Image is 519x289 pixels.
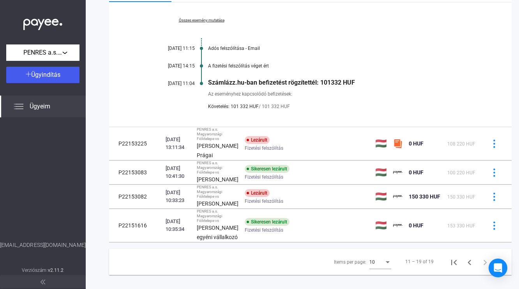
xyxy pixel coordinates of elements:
[148,46,195,51] div: [DATE] 11:15
[109,161,162,184] td: P22153083
[369,257,391,266] mat-select: Items per page:
[490,222,498,230] img: more-blue
[447,141,475,147] span: 108 220 HUF
[166,189,191,204] div: [DATE] 10:33:23
[31,71,60,78] span: Ügyindítás
[409,193,440,200] span: 150 330 HUF
[486,217,502,234] button: more-blue
[109,209,162,242] td: P22151616
[208,90,473,98] div: Az eseményhez kapcsolódó befizetések:
[148,18,255,23] a: Összes esemény mutatása
[490,193,498,201] img: more-blue
[208,46,473,51] div: Adós felszólítása - Email
[447,223,475,229] span: 153 330 HUF
[447,170,475,176] span: 100 220 HUF
[245,189,270,197] div: Lezárult
[393,168,402,177] img: payee-logo
[372,209,390,242] td: 🇭🇺
[490,140,498,148] img: more-blue
[197,161,238,175] div: PENRES a.s. Magyarországi Fióktelepe vs
[14,102,23,111] img: list.svg
[477,254,493,269] button: Next page
[486,164,502,181] button: more-blue
[197,200,238,207] strong: [PERSON_NAME]
[490,168,498,177] img: more-blue
[447,194,475,200] span: 150 330 HUF
[166,136,191,151] div: [DATE] 13:11:34
[48,268,64,273] strong: v2.11.2
[148,81,195,86] div: [DATE] 11:04
[197,209,238,223] div: PENRES a.s. Magyarországi Fióktelepe vs
[23,48,62,57] span: PENRES a.s. Magyarországi Fióktelepe
[30,102,50,111] span: Ügyeim
[245,165,290,173] div: Sikeresen lezárult
[369,259,375,265] span: 10
[409,169,424,176] span: 0 HUF
[208,79,473,86] div: Számlázz.hu-ban befizetést rögzítettél: 101332 HUF
[393,192,402,201] img: payee-logo
[372,185,390,209] td: 🇭🇺
[208,102,259,111] span: Követelés: 101 332 HUF
[486,135,502,152] button: more-blue
[6,67,79,83] button: Ügyindítás
[166,218,191,233] div: [DATE] 10:35:34
[405,257,434,266] div: 11 – 19 of 19
[486,188,502,205] button: more-blue
[489,259,507,277] div: Open Intercom Messenger
[493,254,508,269] button: Last page
[409,222,424,229] span: 0 HUF
[334,257,366,267] div: Items per page:
[372,161,390,184] td: 🇭🇺
[245,225,283,235] span: Fizetési felszólítás
[197,176,238,183] strong: [PERSON_NAME]
[409,140,424,147] span: 0 HUF
[109,127,162,160] td: P22153225
[393,221,402,230] img: payee-logo
[26,71,31,77] img: plus-white.svg
[41,280,45,284] img: arrow-double-left-grey.svg
[197,225,238,240] strong: [PERSON_NAME] egyéni vállalkozó
[259,102,290,111] span: / 101 332 HUF
[208,63,473,69] div: A fizetési felszólítás véget ért
[109,185,162,209] td: P22153082
[393,139,402,148] img: szamlazzhu-mini
[245,197,283,206] span: Fizetési felszólítás
[245,172,283,182] span: Fizetési felszólítás
[372,127,390,160] td: 🇭🇺
[166,165,191,180] div: [DATE] 10:41:30
[245,136,270,144] div: Lezárult
[446,254,462,269] button: First page
[245,218,290,226] div: Sikeresen lezárult
[23,14,62,30] img: white-payee-white-dot.svg
[148,63,195,69] div: [DATE] 14:15
[197,127,238,141] div: PENRES a.s. Magyarországi Fióktelepe vs
[197,143,238,158] strong: [PERSON_NAME] Prágai
[462,254,477,269] button: Previous page
[6,44,79,61] button: PENRES a.s. Magyarországi Fióktelepe
[245,144,283,153] span: Fizetési felszólítás
[197,185,238,199] div: PENRES a.s. Magyarországi Fióktelepe vs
